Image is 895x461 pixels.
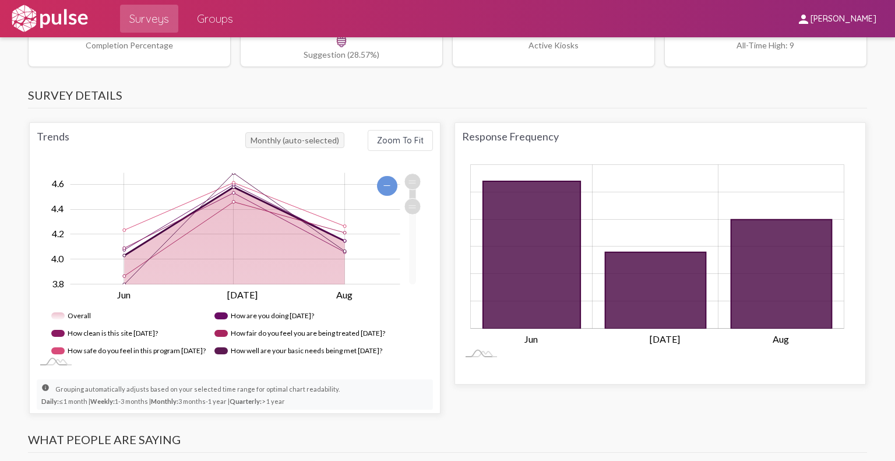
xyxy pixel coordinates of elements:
[245,132,344,148] span: Monthly (auto-selected)
[90,397,115,405] strong: Weekly:
[117,289,131,300] tspan: Jun
[52,278,64,289] tspan: 3.8
[51,342,206,360] g: How safe do you feel in this program today?
[368,130,433,151] button: Zoom To Fit
[151,397,178,405] strong: Monthly:
[787,8,886,29] button: [PERSON_NAME]
[51,253,64,264] tspan: 4.0
[41,383,340,406] small: Grouping automatically adjusts based on your selected time range for optimal chart readability. ≤...
[51,307,93,325] g: Overall
[52,178,64,189] tspan: 4.6
[468,165,845,345] g: Chart
[37,130,245,151] div: Trends
[51,203,64,214] tspan: 4.4
[672,40,859,50] div: All-Time High: 9
[41,397,59,405] strong: Daily:
[811,14,876,24] span: [PERSON_NAME]
[51,307,419,360] g: Legend
[773,333,789,344] tspan: Aug
[129,8,169,29] span: Surveys
[36,40,223,50] div: Completion Percentage
[9,4,90,33] img: white-logo.svg
[28,432,866,453] h3: What people are saying
[650,333,680,344] tspan: [DATE]
[462,130,858,143] div: Response Frequency
[52,228,64,239] tspan: 4.2
[377,135,424,146] span: Zoom To Fit
[214,325,385,342] g: How fair do you feel you are being treated today?
[197,8,233,29] span: Groups
[797,12,811,26] mat-icon: person
[41,383,55,397] mat-icon: info
[524,333,538,344] tspan: Jun
[228,289,258,300] tspan: [DATE]
[336,289,353,300] tspan: Aug
[51,325,158,342] g: How clean is this site today?
[230,397,262,405] strong: Quarterly:
[248,50,435,59] div: Suggestion (28.57%)
[483,181,831,329] g: Responses
[214,342,382,360] g: How well are your basic needs being met today?
[460,40,647,50] div: Active Kiosks
[28,88,866,108] h3: Survey Details
[120,5,178,33] a: Surveys
[188,5,242,33] a: Groups
[214,307,314,325] g: How are you doing today?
